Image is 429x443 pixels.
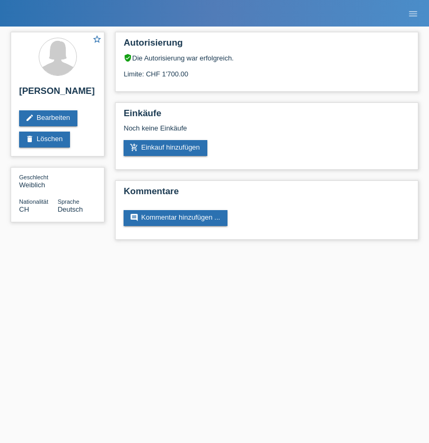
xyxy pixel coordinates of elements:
span: Geschlecht [19,174,48,180]
span: Deutsch [58,205,83,213]
i: add_shopping_cart [130,143,138,152]
span: Sprache [58,198,80,205]
a: star_border [92,34,102,46]
h2: Autorisierung [124,38,410,54]
a: commentKommentar hinzufügen ... [124,210,227,226]
div: Noch keine Einkäufe [124,124,410,140]
a: add_shopping_cartEinkauf hinzufügen [124,140,207,156]
a: editBearbeiten [19,110,77,126]
i: comment [130,213,138,222]
h2: Einkäufe [124,108,410,124]
i: star_border [92,34,102,44]
div: Limite: CHF 1'700.00 [124,62,410,78]
i: verified_user [124,54,132,62]
span: Nationalität [19,198,48,205]
span: Schweiz [19,205,29,213]
div: Weiblich [19,173,58,189]
a: deleteLöschen [19,132,70,147]
h2: [PERSON_NAME] [19,86,96,102]
i: edit [25,114,34,122]
h2: Kommentare [124,186,410,202]
div: Die Autorisierung war erfolgreich. [124,54,410,62]
a: menu [402,10,424,16]
i: delete [25,135,34,143]
i: menu [408,8,418,19]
